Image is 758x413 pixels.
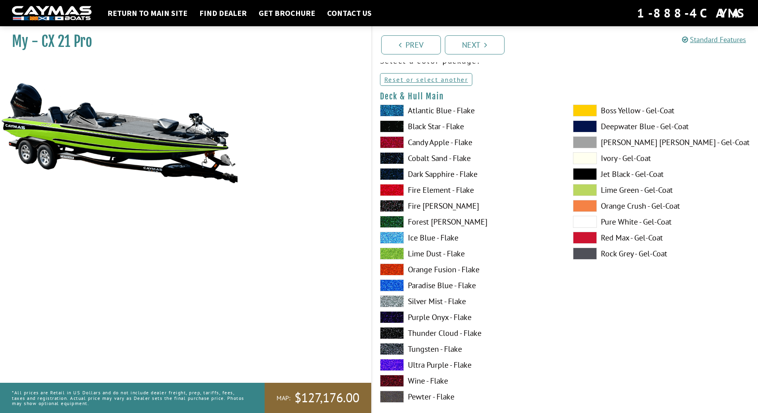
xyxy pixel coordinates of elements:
[380,184,557,196] label: Fire Element - Flake
[380,168,557,180] label: Dark Sapphire - Flake
[380,120,557,132] label: Black Star - Flake
[573,184,750,196] label: Lime Green - Gel-Coat
[380,359,557,371] label: Ultra Purple - Flake
[380,91,750,101] h4: Deck & Hull Main
[573,232,750,244] label: Red Max - Gel-Coat
[380,232,557,244] label: Ice Blue - Flake
[255,8,319,18] a: Get Brochure
[380,248,557,260] label: Lime Dust - Flake
[277,394,290,402] span: MAP:
[380,264,557,275] label: Orange Fusion - Flake
[380,200,557,212] label: Fire [PERSON_NAME]
[573,105,750,116] label: Boss Yellow - Gel-Coat
[573,216,750,228] label: Pure White - Gel-Coat
[12,6,92,21] img: white-logo-c9c8dbefe5ff5ceceb0f0178aa75bf4bb51f6bca0971e226c86eb53dfe498488.png
[380,105,557,116] label: Atlantic Blue - Flake
[323,8,376,18] a: Contact Us
[637,4,746,22] div: 1-888-4CAYMAS
[380,295,557,307] label: Silver Mist - Flake
[573,200,750,212] label: Orange Crush - Gel-Coat
[573,120,750,132] label: Deepwater Blue - Gel-Coat
[381,35,441,54] a: Prev
[380,311,557,323] label: Purple Onyx - Flake
[573,248,750,260] label: Rock Grey - Gel-Coat
[195,8,251,18] a: Find Dealer
[380,279,557,291] label: Paradise Blue - Flake
[380,375,557,387] label: Wine - Flake
[265,383,371,413] a: MAP:$127,176.00
[573,136,750,148] label: [PERSON_NAME] [PERSON_NAME] - Gel-Coat
[380,73,473,86] a: Reset or select another
[380,327,557,339] label: Thunder Cloud - Flake
[380,136,557,148] label: Candy Apple - Flake
[573,168,750,180] label: Jet Black - Gel-Coat
[380,216,557,228] label: Forest [PERSON_NAME]
[445,35,505,54] a: Next
[682,35,746,44] a: Standard Features
[380,391,557,403] label: Pewter - Flake
[12,386,247,410] p: *All prices are Retail in US Dollars and do not include dealer freight, prep, tariffs, fees, taxe...
[12,33,351,50] h1: My - CX 21 Pro
[103,8,191,18] a: Return to main site
[380,343,557,355] label: Tungsten - Flake
[380,152,557,164] label: Cobalt Sand - Flake
[573,152,750,164] label: Ivory - Gel-Coat
[294,390,359,406] span: $127,176.00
